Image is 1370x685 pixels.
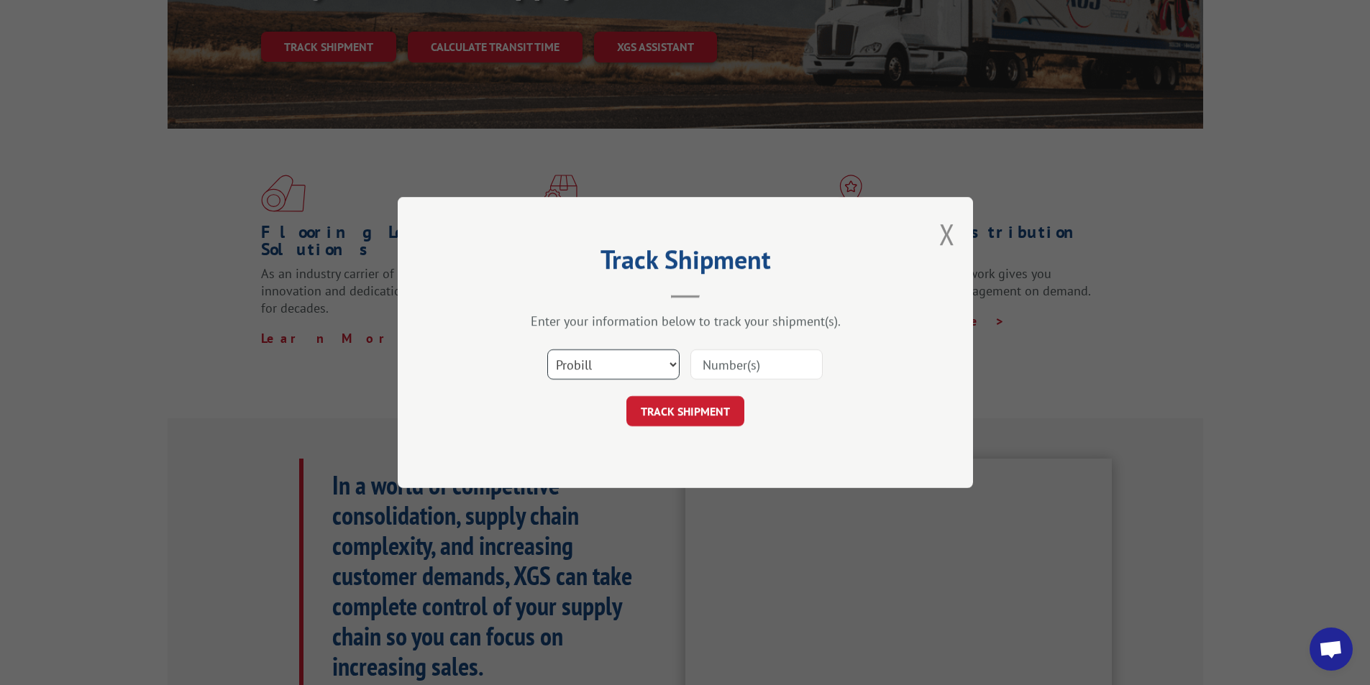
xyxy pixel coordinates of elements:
h2: Track Shipment [470,249,901,277]
button: Close modal [939,215,955,253]
input: Number(s) [690,349,823,380]
button: TRACK SHIPMENT [626,396,744,426]
div: Open chat [1310,627,1353,671]
div: Enter your information below to track your shipment(s). [470,313,901,329]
